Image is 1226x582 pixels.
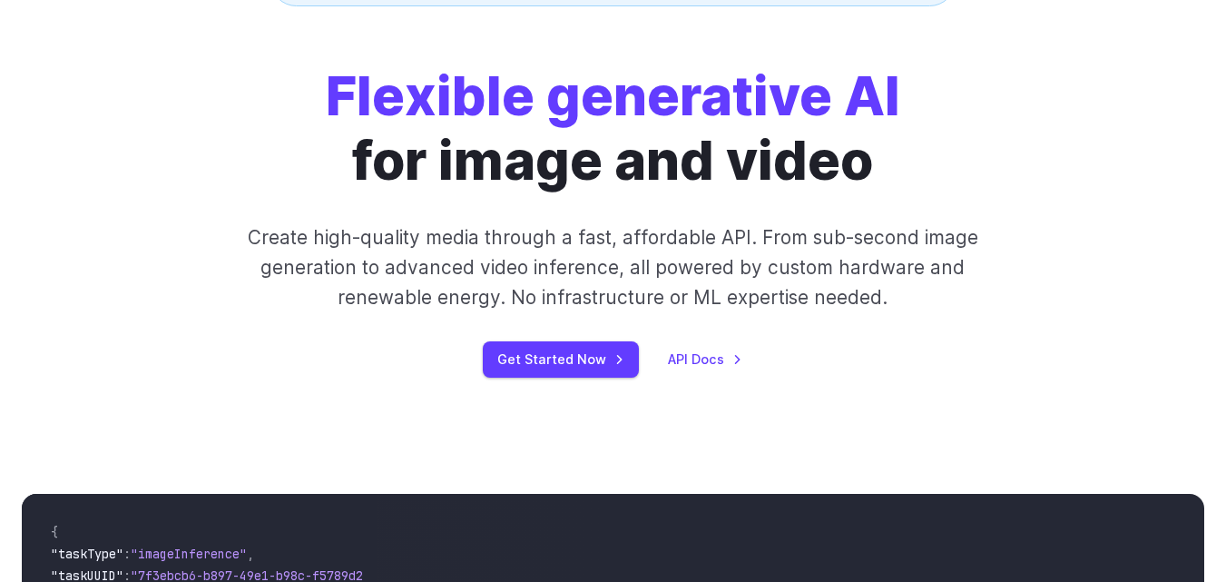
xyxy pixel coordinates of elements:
[247,546,254,562] span: ,
[51,546,123,562] span: "taskType"
[326,64,900,193] h1: for image and video
[483,341,639,377] a: Get Started Now
[326,64,900,128] strong: Flexible generative AI
[123,546,131,562] span: :
[51,524,58,540] span: {
[131,546,247,562] span: "imageInference"
[235,222,992,313] p: Create high-quality media through a fast, affordable API. From sub-second image generation to adv...
[668,349,742,370] a: API Docs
